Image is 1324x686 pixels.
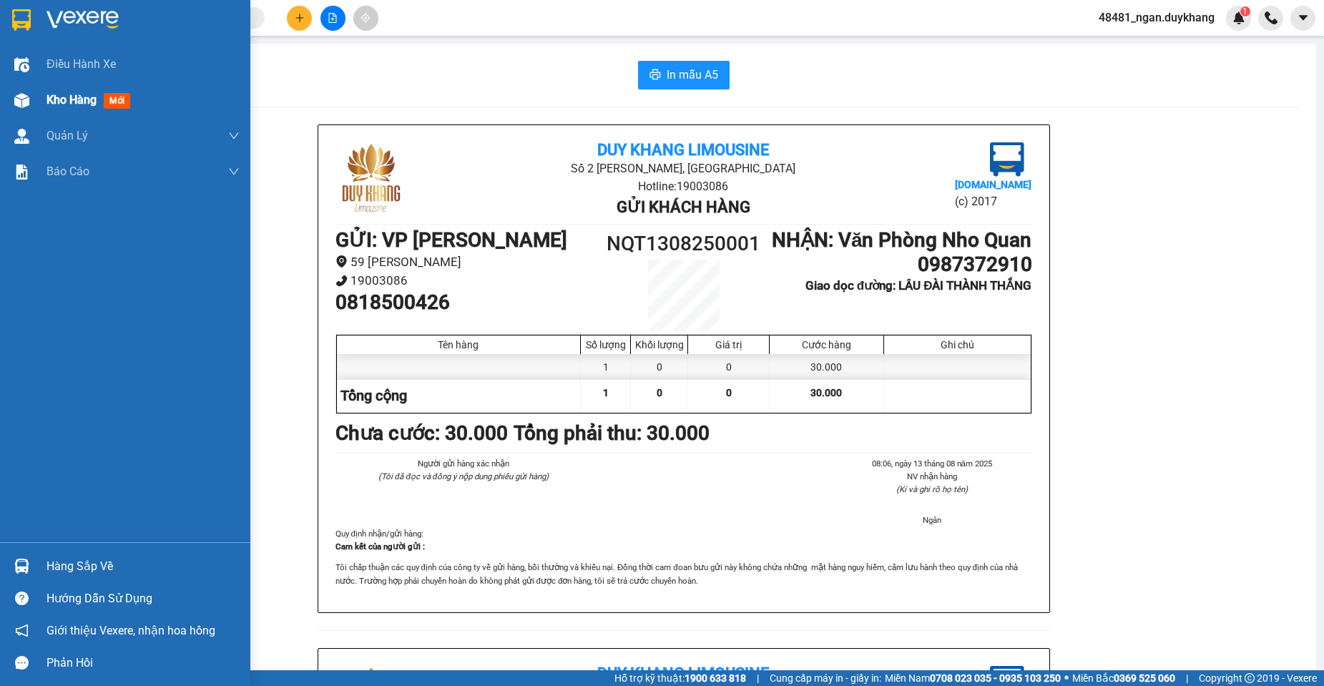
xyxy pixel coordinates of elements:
strong: 1900 633 818 [685,672,746,684]
span: file-add [328,13,338,23]
button: caret-down [1290,6,1315,31]
li: 59 [PERSON_NAME] [335,253,597,272]
span: 0 [657,387,662,398]
b: Giao dọc đường: LÂU ĐÀI THÀNH THẮNG [805,278,1032,293]
img: logo.jpg [990,142,1024,177]
span: message [15,656,29,670]
li: NV nhận hàng [832,470,1031,483]
div: 1 [581,354,631,380]
img: logo-vxr [12,9,31,31]
li: (c) 2017 [955,192,1031,210]
div: Cước hàng [773,339,879,351]
b: GỬI : VP [PERSON_NAME] [335,228,567,252]
img: warehouse-icon [14,559,29,574]
h1: NQT1308250001 [156,104,248,135]
h1: NQT1308250001 [597,228,771,260]
strong: 0369 525 060 [1114,672,1175,684]
strong: Cam kết của người gửi : [335,542,425,552]
div: Hướng dẫn sử dụng [46,588,240,609]
i: (Kí và ghi rõ họ tên) [896,484,968,494]
span: question-circle [15,592,29,605]
span: Điều hành xe [46,55,116,73]
li: 08:06, ngày 13 tháng 08 năm 2025 [832,457,1031,470]
img: warehouse-icon [14,93,29,108]
span: printer [649,69,661,82]
b: NHẬN : Văn Phòng Nho Quan [772,228,1032,252]
b: Tổng phải thu: 30.000 [514,421,710,445]
div: Tên hàng [340,339,577,351]
div: Hàng sắp về [46,556,240,577]
b: Duy Khang Limousine [116,16,288,34]
h1: 0818500426 [335,290,597,315]
button: file-add [320,6,345,31]
span: Miền Bắc [1072,670,1175,686]
img: solution-icon [14,165,29,180]
span: Cung cấp máy in - giấy in: [770,670,881,686]
b: Duy Khang Limousine [597,141,769,159]
div: Giá trị [692,339,765,351]
img: logo.jpg [18,18,89,89]
sup: 1 [1240,6,1250,16]
span: down [228,166,240,177]
span: Báo cáo [46,162,89,180]
div: 0 [688,354,770,380]
li: 19003086 [335,271,597,290]
li: Ngân [832,514,1031,526]
i: (Tôi đã đọc và đồng ý nộp dung phiếu gửi hàng) [378,471,549,481]
b: Chưa cước : 30.000 [335,421,508,445]
span: Kho hàng [46,93,97,107]
button: printerIn mẫu A5 [638,61,730,89]
button: aim [353,6,378,31]
li: Hotline: 19003086 [451,177,916,195]
span: 48481_ngan.duykhang [1087,9,1226,26]
b: [DOMAIN_NAME] [955,179,1031,190]
span: down [228,130,240,142]
b: GỬI : VP [PERSON_NAME] [18,104,155,175]
li: Số 2 [PERSON_NAME], [GEOGRAPHIC_DATA] [451,160,916,177]
span: Giới thiệu Vexere, nhận hoa hồng [46,622,215,640]
b: Gửi khách hàng [134,74,268,92]
div: 0 [631,354,688,380]
span: 0 [726,387,732,398]
span: 30.000 [810,387,842,398]
span: Hỗ trợ kỹ thuật: [614,670,746,686]
span: notification [15,624,29,637]
div: Quy định nhận/gửi hàng : [335,527,1032,587]
span: phone [335,275,348,287]
li: Người gửi hàng xác nhận [364,457,564,470]
img: warehouse-icon [14,57,29,72]
span: plus [295,13,305,23]
span: aim [361,13,371,23]
div: Số lượng [584,339,627,351]
span: copyright [1245,673,1255,683]
span: 1 [603,387,609,398]
img: warehouse-icon [14,129,29,144]
img: phone-icon [1265,11,1278,24]
span: Miền Nam [885,670,1061,686]
span: Tổng cộng [340,387,407,404]
b: Gửi khách hàng [617,198,750,216]
span: | [757,670,759,686]
span: mới [104,93,130,109]
span: | [1186,670,1188,686]
strong: 0708 023 035 - 0935 103 250 [930,672,1061,684]
div: Ghi chú [888,339,1027,351]
li: Hotline: 19003086 [79,53,325,71]
div: 30.000 [770,354,883,380]
span: In mẫu A5 [667,66,718,84]
img: icon-new-feature [1232,11,1245,24]
div: Phản hồi [46,652,240,674]
h1: 0987372910 [770,253,1031,277]
img: logo.jpg [335,142,407,214]
div: Khối lượng [634,339,684,351]
button: plus [287,6,312,31]
span: Quản Lý [46,127,88,144]
p: Tôi chấp thuận các quy định của công ty về gửi hàng, bồi thường và khiếu nại. Đồng thời cam đoan ... [335,561,1032,587]
span: caret-down [1297,11,1310,24]
span: environment [335,255,348,268]
b: Duy Khang Limousine [597,665,769,682]
span: ⚪️ [1064,675,1069,681]
span: 1 [1242,6,1247,16]
li: Số 2 [PERSON_NAME], [GEOGRAPHIC_DATA] [79,35,325,53]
